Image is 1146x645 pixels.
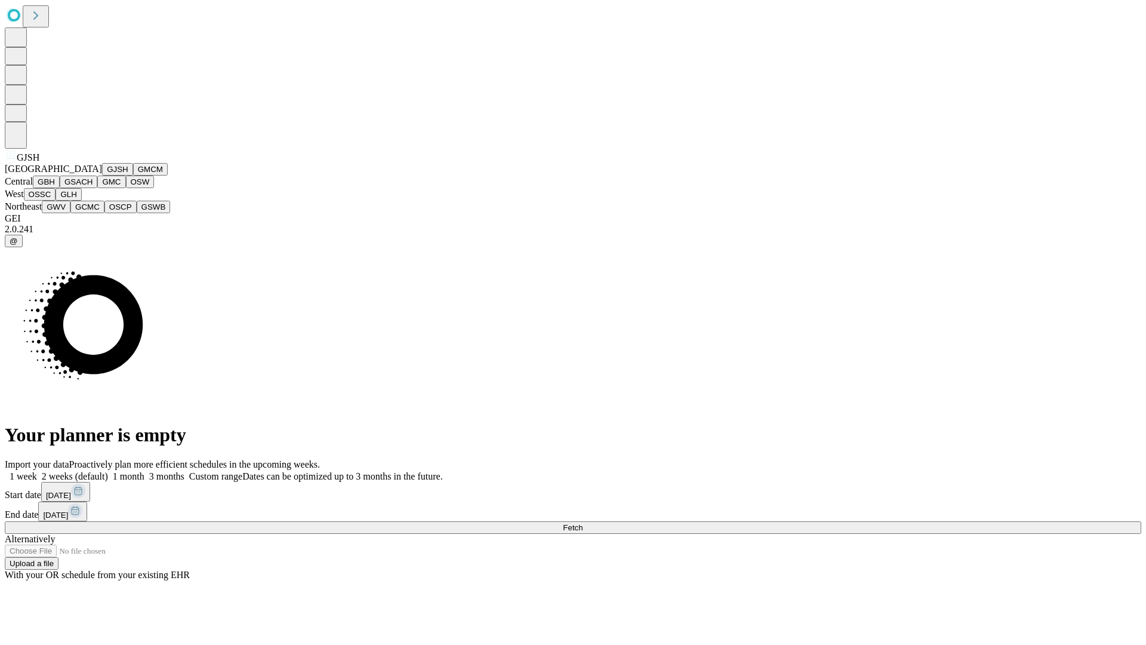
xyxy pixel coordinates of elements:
[5,521,1141,534] button: Fetch
[41,482,90,502] button: [DATE]
[5,557,58,570] button: Upload a file
[5,570,190,580] span: With your OR schedule from your existing EHR
[69,459,320,469] span: Proactively plan more efficient schedules in the upcoming weeks.
[5,482,1141,502] div: Start date
[5,502,1141,521] div: End date
[46,491,71,500] span: [DATE]
[5,213,1141,224] div: GEI
[24,188,56,201] button: OSSC
[5,201,42,211] span: Northeast
[104,201,137,213] button: OSCP
[126,176,155,188] button: OSW
[149,471,184,481] span: 3 months
[56,188,81,201] button: GLH
[10,471,37,481] span: 1 week
[5,424,1141,446] h1: Your planner is empty
[17,152,39,162] span: GJSH
[60,176,97,188] button: GSACH
[137,201,171,213] button: GSWB
[97,176,125,188] button: GMC
[5,164,102,174] span: [GEOGRAPHIC_DATA]
[5,534,55,544] span: Alternatively
[43,511,68,520] span: [DATE]
[10,236,18,245] span: @
[5,459,69,469] span: Import your data
[38,502,87,521] button: [DATE]
[5,235,23,247] button: @
[42,471,108,481] span: 2 weeks (default)
[189,471,242,481] span: Custom range
[563,523,583,532] span: Fetch
[5,224,1141,235] div: 2.0.241
[102,163,133,176] button: GJSH
[5,176,33,186] span: Central
[42,201,70,213] button: GWV
[242,471,442,481] span: Dates can be optimized up to 3 months in the future.
[5,189,24,199] span: West
[133,163,168,176] button: GMCM
[70,201,104,213] button: GCMC
[33,176,60,188] button: GBH
[113,471,144,481] span: 1 month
